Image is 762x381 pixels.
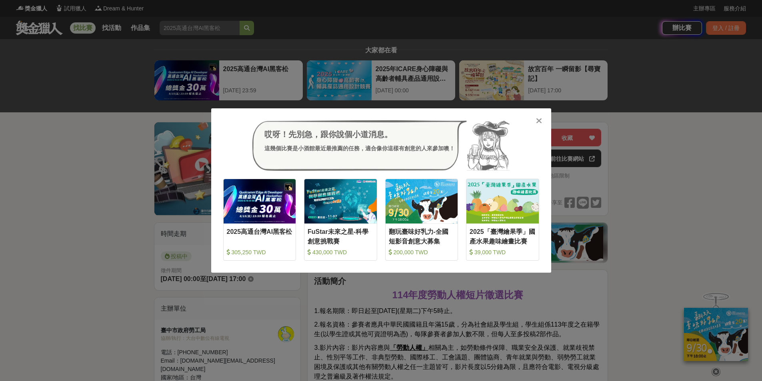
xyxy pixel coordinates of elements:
img: Cover Image [386,179,458,223]
div: 200,000 TWD [389,248,455,256]
img: Cover Image [304,179,377,223]
div: 39,000 TWD [470,248,536,256]
div: 430,000 TWD [308,248,374,256]
div: 哎呀！先別急，跟你說個小道消息。 [264,128,455,140]
div: 翻玩臺味好乳力-全國短影音創意大募集 [389,227,455,245]
img: Avatar [467,120,510,171]
div: 2025「臺灣繪果季」國產水果趣味繪畫比賽 [470,227,536,245]
a: Cover Image2025高通台灣AI黑客松 305,250 TWD [223,179,296,261]
div: 2025高通台灣AI黑客松 [227,227,293,245]
a: Cover Image翻玩臺味好乳力-全國短影音創意大募集 200,000 TWD [385,179,458,261]
div: FuStar未來之星-科學創意挑戰賽 [308,227,374,245]
a: Cover Image2025「臺灣繪果季」國產水果趣味繪畫比賽 39,000 TWD [466,179,539,261]
div: 305,250 TWD [227,248,293,256]
img: Cover Image [224,179,296,223]
div: 這幾個比賽是小酒館最近最推薦的任務，適合像你這樣有創意的人來參加噢！ [264,144,455,153]
img: Cover Image [466,179,539,223]
a: Cover ImageFuStar未來之星-科學創意挑戰賽 430,000 TWD [304,179,377,261]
